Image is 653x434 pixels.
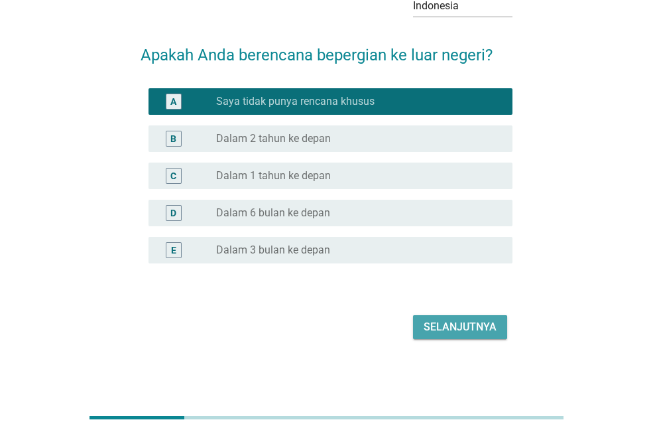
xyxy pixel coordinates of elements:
[216,95,375,108] label: Saya tidak punya rencana khusus
[170,131,176,145] div: B
[170,206,176,220] div: D
[216,169,331,182] label: Dalam 1 tahun ke depan
[216,206,330,220] label: Dalam 6 bulan ke depan
[141,30,512,67] h2: Apakah Anda berencana bepergian ke luar negeri?
[170,94,176,108] div: A
[216,244,330,257] label: Dalam 3 bulan ke depan
[170,169,176,182] div: C
[171,243,176,257] div: E
[413,315,507,339] button: Selanjutnya
[424,319,497,335] div: Selanjutnya
[216,132,331,145] label: Dalam 2 tahun ke depan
